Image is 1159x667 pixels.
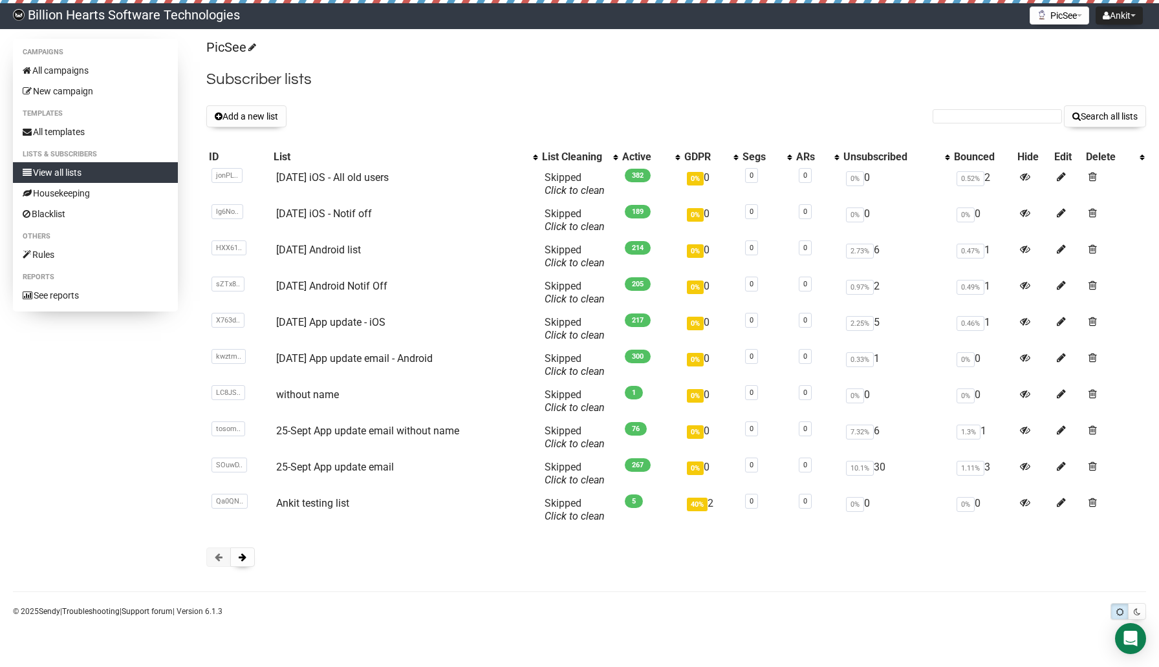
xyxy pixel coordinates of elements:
a: 0 [803,388,807,397]
a: [DATE] iOS - All old users [276,171,389,184]
span: Skipped [545,497,605,522]
div: ID [209,151,268,164]
span: 0.49% [957,280,984,295]
a: 25-Sept App update email [276,461,394,473]
a: [DATE] App update email - Android [276,352,433,365]
a: Support forum [122,607,173,616]
span: Skipped [545,171,605,196]
td: 0 [951,202,1015,238]
div: ARs [796,151,828,164]
td: 2 [682,492,740,528]
li: Others [13,229,178,244]
a: 0 [803,425,807,433]
span: 2.73% [846,244,874,259]
a: Rules [13,244,178,265]
a: 0 [750,171,753,180]
span: 40% [687,498,708,511]
span: 0% [957,207,975,222]
td: 0 [682,275,740,311]
span: 0% [846,207,864,222]
a: Click to clean [545,293,605,305]
span: 214 [625,241,651,255]
th: Edit: No sort applied, sorting is disabled [1052,148,1083,166]
span: lg6No.. [211,204,243,219]
span: 1.3% [957,425,980,439]
span: Qa0QN.. [211,494,248,509]
span: 300 [625,350,651,363]
li: Templates [13,106,178,122]
td: 1 [951,419,1015,456]
div: GDPR [684,151,727,164]
span: 0% [687,317,704,330]
a: 0 [803,171,807,180]
a: 0 [750,352,753,361]
span: 76 [625,422,647,436]
a: 25-Sept App update email without name [276,425,459,437]
a: Click to clean [545,184,605,196]
td: 0 [951,383,1015,419]
a: Click to clean [545,510,605,522]
td: 0 [682,311,740,347]
td: 0 [682,347,740,383]
a: without name [276,388,339,401]
span: 0% [846,388,864,403]
div: List Cleaning [542,151,607,164]
th: List Cleaning: No sort applied, activate to apply an ascending sort [539,148,620,166]
th: Segs: No sort applied, activate to apply an ascending sort [740,148,794,166]
div: Segs [742,151,781,164]
td: 1 [951,238,1015,275]
a: [DATE] App update - iOS [276,316,385,328]
li: Lists & subscribers [13,147,178,162]
a: 0 [750,425,753,433]
th: GDPR: No sort applied, activate to apply an ascending sort [682,148,740,166]
div: Hide [1017,151,1049,164]
a: 0 [803,207,807,216]
td: 0 [841,202,951,238]
li: Reports [13,270,178,285]
td: 1 [951,311,1015,347]
td: 1 [951,275,1015,311]
span: 0% [687,172,704,185]
td: 0 [951,347,1015,383]
a: 0 [803,244,807,252]
a: Click to clean [545,401,605,414]
a: 0 [750,388,753,397]
a: Click to clean [545,474,605,486]
div: Open Intercom Messenger [1115,623,1146,654]
a: Click to clean [545,438,605,450]
a: 0 [803,461,807,469]
a: View all lists [13,162,178,183]
button: Search all lists [1064,105,1146,127]
span: X763d.. [211,313,244,328]
div: Active [622,151,669,164]
span: jonPL.. [211,168,243,183]
a: 0 [803,352,807,361]
button: PicSee [1030,6,1089,25]
a: New campaign [13,81,178,101]
span: Skipped [545,280,605,305]
a: See reports [13,285,178,306]
span: 10.1% [846,461,874,476]
a: 0 [750,461,753,469]
p: © 2025 | | | Version 6.1.3 [13,604,222,619]
a: 0 [750,244,753,252]
span: Skipped [545,388,605,414]
th: ID: No sort applied, sorting is disabled [206,148,271,166]
a: PicSee [206,39,254,55]
span: Skipped [545,352,605,377]
td: 3 [951,456,1015,492]
td: 1 [841,347,951,383]
span: 0% [957,388,975,403]
span: 0.52% [957,171,984,186]
span: 0% [957,352,975,367]
th: Unsubscribed: No sort applied, activate to apply an ascending sort [841,148,951,166]
td: 6 [841,238,951,275]
span: 189 [625,205,651,218]
th: List: No sort applied, activate to apply an ascending sort [271,148,539,166]
span: 2.25% [846,316,874,331]
span: kwztm.. [211,349,246,364]
span: 0.33% [846,352,874,367]
a: Ankit testing list [276,497,349,509]
span: 382 [625,169,651,182]
td: 0 [682,383,740,419]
